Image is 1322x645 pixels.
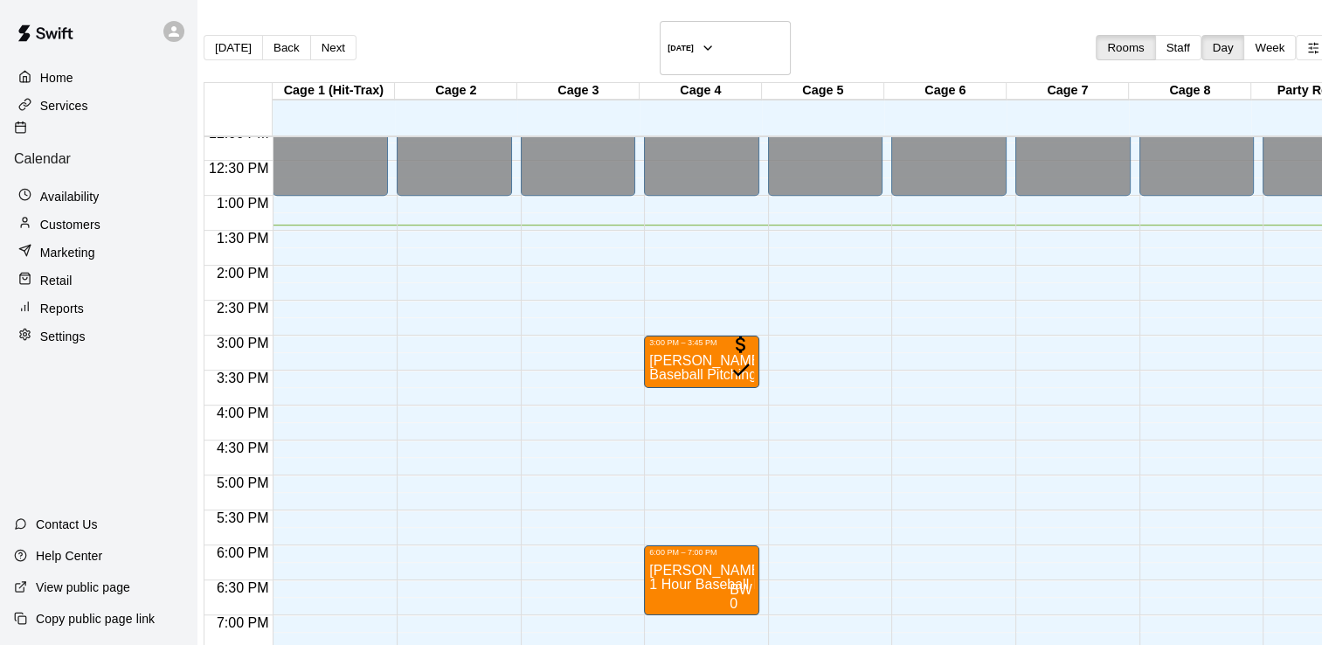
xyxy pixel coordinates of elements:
[884,83,1007,100] div: Cage 6
[1007,83,1129,100] div: Cage 7
[204,126,273,141] span: 12:00 PM
[730,583,752,611] span: Bryce Whiteley
[1155,35,1201,60] button: Staff
[762,83,884,100] div: Cage 5
[212,406,273,420] span: 4:00 PM
[1243,35,1296,60] button: Week
[1201,35,1245,60] button: Day
[14,93,183,119] a: Services
[212,336,273,350] span: 3:00 PM
[310,35,356,60] button: Next
[640,83,762,100] div: Cage 4
[40,69,73,87] p: Home
[14,323,183,350] a: Settings
[40,300,84,317] p: Reports
[212,266,273,281] span: 2:00 PM
[14,239,183,266] a: Marketing
[730,582,752,597] span: BW
[14,121,183,167] div: Calendar
[262,35,311,60] button: Back
[273,83,395,100] div: Cage 1 (Hit-Trax)
[40,272,73,289] p: Retail
[730,583,752,597] div: Bryce Whiteley
[212,475,273,490] span: 5:00 PM
[14,151,183,167] p: Calendar
[644,545,759,615] div: 6:00 PM – 7:00 PM: Carson reeves
[40,328,86,345] p: Settings
[40,244,95,261] p: Marketing
[14,212,183,238] a: Customers
[14,295,183,322] a: Reports
[14,267,183,294] a: Retail
[36,579,130,596] p: View public page
[204,35,263,60] button: [DATE]
[644,336,759,388] div: 3:00 PM – 3:45 PM: Zayne Neyhart
[212,545,273,560] span: 6:00 PM
[36,547,102,565] p: Help Center
[1096,35,1155,60] button: Rooms
[668,44,694,52] h6: [DATE]
[40,216,100,233] p: Customers
[730,343,752,384] span: All customers have paid
[212,440,273,455] span: 4:30 PM
[730,596,737,611] span: 0
[40,188,100,205] p: Availability
[36,610,155,628] p: Copy public page link
[204,161,273,176] span: 12:30 PM
[14,121,183,181] a: Calendar
[212,371,273,385] span: 3:30 PM
[395,83,517,100] div: Cage 2
[517,83,640,100] div: Cage 3
[212,580,273,595] span: 6:30 PM
[649,367,806,382] span: Baseball Pitching Lesson
[212,196,273,211] span: 1:00 PM
[649,338,754,347] div: 3:00 PM – 3:45 PM
[14,184,183,210] a: Availability
[649,548,754,557] div: 6:00 PM – 7:00 PM
[36,516,98,533] p: Contact Us
[212,615,273,630] span: 7:00 PM
[660,21,791,75] button: [DATE]
[212,301,273,316] span: 2:30 PM
[40,97,88,114] p: Services
[212,510,273,525] span: 5:30 PM
[212,231,273,246] span: 1:30 PM
[649,577,845,592] span: 1 Hour Baseball Batting Lesson
[14,65,183,91] a: Home
[1129,83,1251,100] div: Cage 8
